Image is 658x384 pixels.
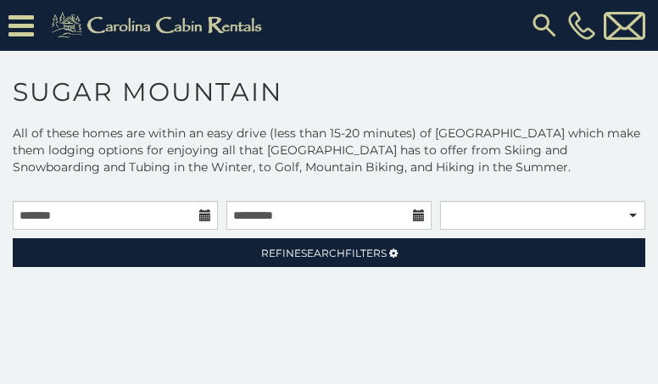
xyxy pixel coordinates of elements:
span: Search [301,247,345,259]
img: search-regular.svg [529,10,560,41]
a: [PHONE_NUMBER] [564,11,599,40]
span: Refine Filters [261,247,387,259]
img: Khaki-logo.png [42,8,276,42]
a: RefineSearchFilters [13,238,645,267]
